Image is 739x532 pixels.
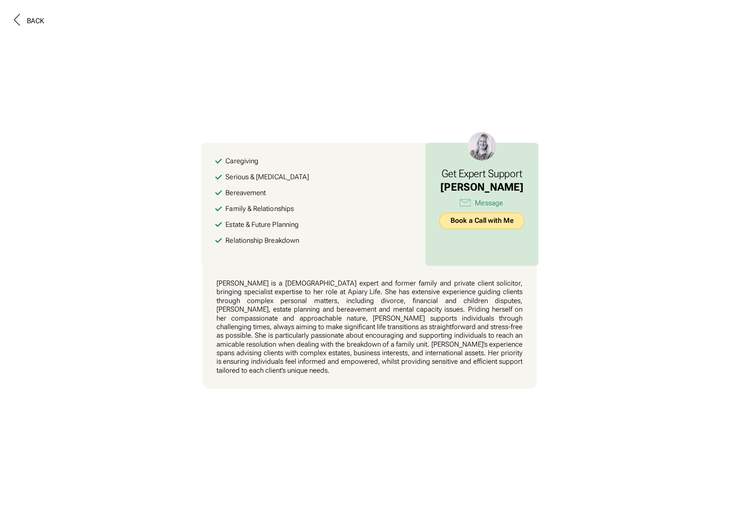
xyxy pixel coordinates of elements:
[225,157,258,166] div: Caregiving
[439,197,524,209] a: Message
[225,204,294,213] div: Family & Relationships
[475,198,503,207] div: Message
[225,220,299,229] div: Estate & Future Planning
[225,173,309,182] div: Serious & [MEDICAL_DATA]
[27,17,44,25] div: Back
[439,213,524,229] a: Book a Call with Me
[440,180,523,193] div: [PERSON_NAME]
[225,188,266,197] div: Bereavement
[14,14,44,28] button: Back
[440,167,523,180] h3: Get Expert Support
[225,236,299,245] div: Relationship Breakdown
